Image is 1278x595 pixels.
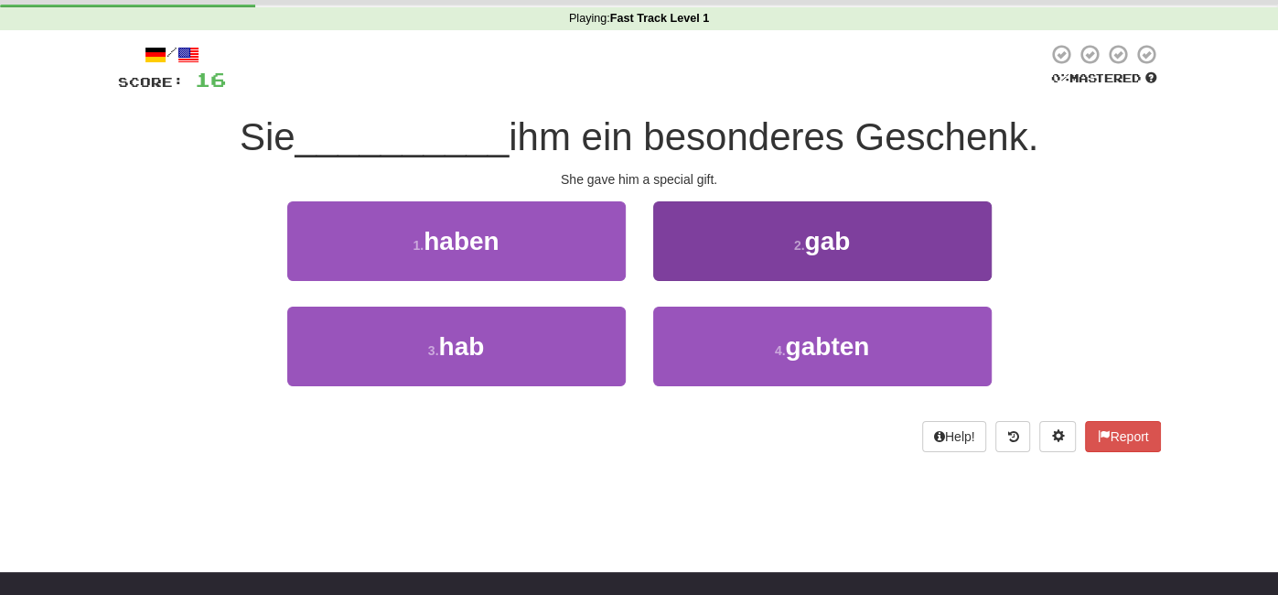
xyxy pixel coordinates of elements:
span: __________ [295,115,510,158]
div: / [118,43,226,66]
button: Report [1085,421,1160,452]
span: haben [424,227,499,255]
button: 3.hab [287,307,626,386]
span: gab [804,227,850,255]
small: 3 . [428,343,439,358]
span: ihm ein besonderes Geschenk. [509,115,1038,158]
button: 2.gab [653,201,992,281]
span: 0 % [1051,70,1069,85]
small: 2 . [794,238,805,253]
button: 1.haben [287,201,626,281]
button: Help! [922,421,987,452]
strong: Fast Track Level 1 [610,12,710,25]
button: Round history (alt+y) [995,421,1030,452]
div: She gave him a special gift. [118,170,1161,189]
small: 4 . [775,343,786,358]
span: Score: [118,74,184,90]
span: gabten [785,332,869,361]
span: Sie [240,115,295,158]
span: hab [438,332,484,361]
span: 16 [195,68,226,91]
div: Mastered [1047,70,1161,87]
button: 4.gabten [653,307,992,386]
small: 1 . [413,238,424,253]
